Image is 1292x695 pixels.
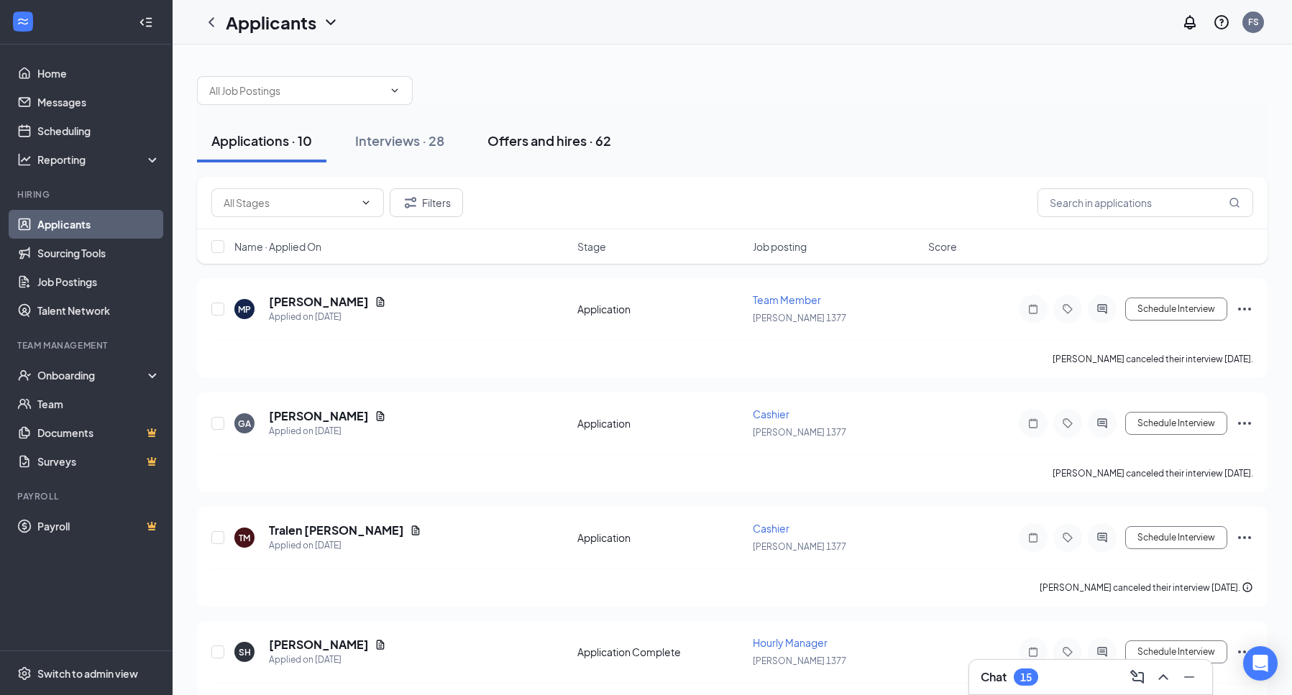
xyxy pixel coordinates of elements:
svg: ComposeMessage [1129,668,1146,686]
svg: Analysis [17,152,32,167]
a: Scheduling [37,116,160,145]
svg: Document [375,639,386,650]
span: Cashier [753,408,789,420]
div: Applications · 10 [211,132,312,149]
span: Stage [577,239,606,254]
h1: Applicants [226,10,316,34]
button: Schedule Interview [1125,640,1227,663]
div: Applied on [DATE] [269,538,421,553]
svg: Info [1242,581,1253,593]
div: Open Intercom Messenger [1243,646,1278,681]
svg: Tag [1059,646,1076,658]
span: [PERSON_NAME] 1377 [753,427,846,438]
div: Onboarding [37,368,148,382]
svg: Note [1025,303,1042,315]
span: Team Member [753,293,821,306]
div: TM [239,532,250,544]
span: Name · Applied On [234,239,321,254]
input: All Stages [224,195,354,211]
a: Team [37,390,160,418]
span: Score [928,239,957,254]
svg: Ellipses [1236,529,1253,546]
div: FS [1248,16,1259,28]
svg: Tag [1059,303,1076,315]
a: Messages [37,88,160,116]
svg: ChevronLeft [203,14,220,31]
button: Filter Filters [390,188,463,217]
a: Talent Network [37,296,160,325]
svg: ActiveChat [1094,532,1111,543]
h5: [PERSON_NAME] [269,637,369,653]
div: Reporting [37,152,161,167]
button: Minimize [1178,666,1201,689]
h5: [PERSON_NAME] [269,294,369,310]
span: [PERSON_NAME] 1377 [753,541,846,552]
svg: Collapse [139,15,153,29]
svg: Minimize [1181,668,1198,686]
div: 15 [1020,671,1032,684]
div: Team Management [17,339,157,351]
button: ComposeMessage [1126,666,1149,689]
input: Search in applications [1037,188,1253,217]
svg: ActiveChat [1094,646,1111,658]
a: DocumentsCrown [37,418,160,447]
span: [PERSON_NAME] 1377 [753,655,846,666]
a: Applicants [37,210,160,239]
svg: ActiveChat [1094,303,1111,315]
div: Switch to admin view [37,666,138,681]
svg: ChevronDown [360,197,372,208]
h3: Chat [981,669,1007,685]
svg: Tag [1059,418,1076,429]
svg: Document [375,296,386,308]
svg: Note [1025,646,1042,658]
svg: ChevronDown [389,85,400,96]
svg: ChevronDown [322,14,339,31]
div: [PERSON_NAME] canceled their interview [DATE]. [1053,466,1253,481]
div: Applied on [DATE] [269,424,386,438]
a: Sourcing Tools [37,239,160,267]
svg: WorkstreamLogo [16,14,30,29]
div: Applied on [DATE] [269,310,386,324]
div: Application [577,530,744,545]
span: Job posting [753,239,807,254]
a: Job Postings [37,267,160,296]
div: SH [239,646,251,658]
input: All Job Postings [209,83,383,98]
svg: Ellipses [1236,643,1253,661]
div: MP [238,303,251,316]
svg: Note [1025,532,1042,543]
h5: Tralen [PERSON_NAME] [269,523,404,538]
a: SurveysCrown [37,447,160,476]
svg: Filter [402,194,419,211]
span: Hourly Manager [753,636,828,649]
h5: [PERSON_NAME] [269,408,369,424]
svg: Notifications [1181,14,1199,31]
svg: UserCheck [17,368,32,382]
span: Cashier [753,522,789,535]
a: PayrollCrown [37,512,160,540]
div: [PERSON_NAME] canceled their interview [DATE]. [1040,581,1253,595]
button: Schedule Interview [1125,526,1227,549]
a: Home [37,59,160,88]
div: Application [577,302,744,316]
svg: QuestionInfo [1213,14,1230,31]
svg: ActiveChat [1094,418,1111,429]
svg: Note [1025,418,1042,429]
div: Applied on [DATE] [269,653,386,667]
svg: Settings [17,666,32,681]
button: ChevronUp [1152,666,1175,689]
svg: MagnifyingGlass [1229,197,1240,208]
button: Schedule Interview [1125,412,1227,435]
div: [PERSON_NAME] canceled their interview [DATE]. [1053,352,1253,367]
svg: Ellipses [1236,300,1253,318]
svg: Ellipses [1236,415,1253,432]
svg: Tag [1059,532,1076,543]
svg: Document [375,410,386,422]
button: Schedule Interview [1125,298,1227,321]
span: [PERSON_NAME] 1377 [753,313,846,323]
svg: Document [410,525,421,536]
div: Payroll [17,490,157,502]
div: Interviews · 28 [355,132,444,149]
svg: ChevronUp [1155,668,1172,686]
